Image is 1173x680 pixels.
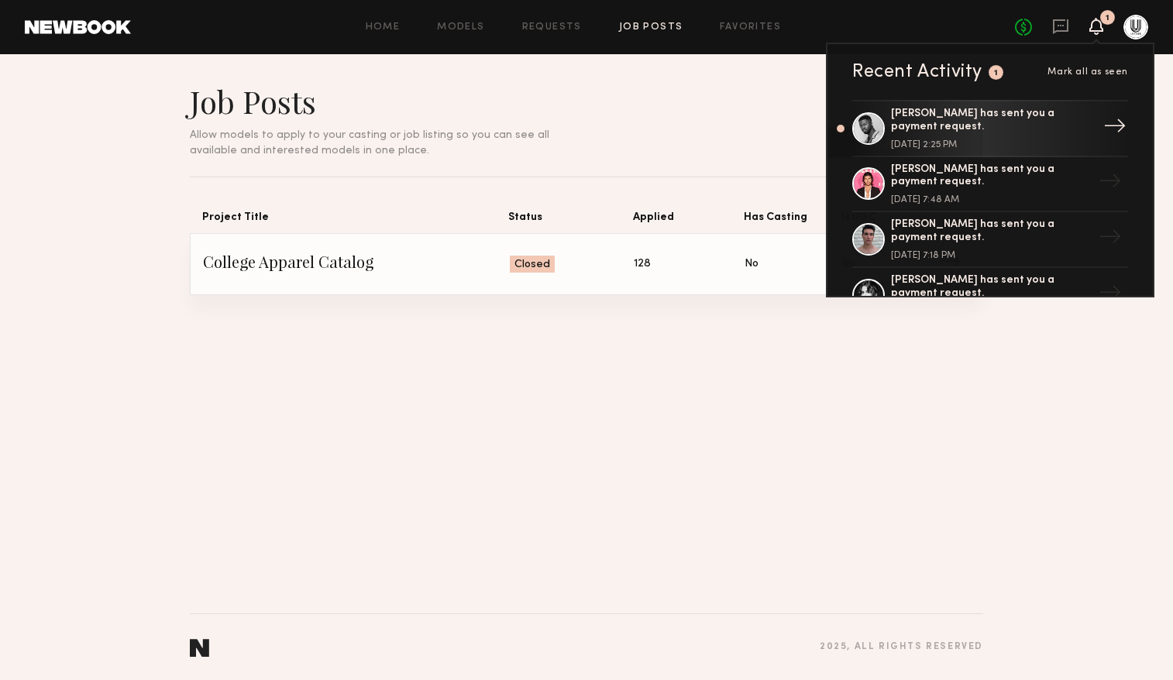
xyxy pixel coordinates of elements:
[203,234,970,294] a: College Apparel CatalogClosed128NoNo→
[1092,219,1128,259] div: →
[891,251,1092,260] div: [DATE] 7:18 PM
[190,82,586,121] h1: Job Posts
[190,130,549,156] span: Allow models to apply to your casting or job listing so you can see all available and interested ...
[820,642,983,652] div: 2025 , all rights reserved
[1047,67,1128,77] span: Mark all as seen
[891,195,1092,204] div: [DATE] 7:48 AM
[508,208,633,233] span: Status
[891,140,1092,149] div: [DATE] 2:25 PM
[744,208,841,233] span: Has Casting
[1092,275,1128,315] div: →
[1106,14,1109,22] div: 1
[437,22,484,33] a: Models
[745,256,758,273] span: No
[852,63,982,81] div: Recent Activity
[852,100,1128,157] a: [PERSON_NAME] has sent you a payment request.[DATE] 2:25 PM→
[891,108,1092,134] div: [PERSON_NAME] has sent you a payment request.
[634,256,651,273] span: 128
[994,69,999,77] div: 1
[1097,108,1133,149] div: →
[366,22,401,33] a: Home
[852,268,1128,324] a: [PERSON_NAME] has sent you a payment request.→
[522,22,582,33] a: Requests
[633,208,744,233] span: Applied
[852,212,1128,268] a: [PERSON_NAME] has sent you a payment request.[DATE] 7:18 PM→
[891,218,1092,245] div: [PERSON_NAME] has sent you a payment request.
[202,208,508,233] span: Project Title
[514,257,550,273] span: Closed
[720,22,781,33] a: Favorites
[891,274,1092,301] div: [PERSON_NAME] has sent you a payment request.
[852,157,1128,213] a: [PERSON_NAME] has sent you a payment request.[DATE] 7:48 AM→
[619,22,683,33] a: Job Posts
[1092,163,1128,204] div: →
[891,163,1092,190] div: [PERSON_NAME] has sent you a payment request.
[203,252,510,276] span: College Apparel Catalog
